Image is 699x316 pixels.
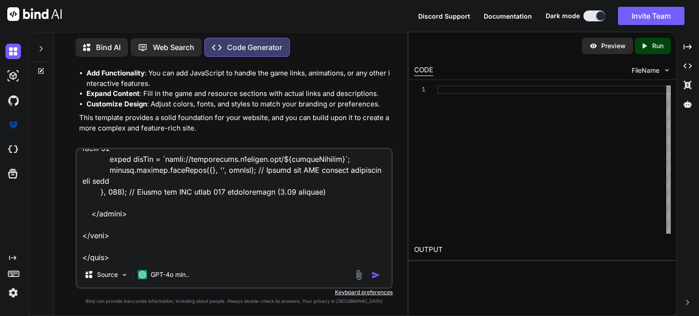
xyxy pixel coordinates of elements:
[618,7,684,25] button: Invite Team
[409,239,676,261] h2: OUTPUT
[632,66,659,75] span: FileName
[121,271,128,279] img: Pick Models
[86,68,391,89] li: : You can add JavaScript to handle the game links, animations, or any other interactive features.
[418,12,470,20] span: Discord Support
[86,99,391,110] li: : Adjust colors, fonts, and styles to match your branding or preferences.
[76,289,393,296] p: Keyboard preferences
[5,285,21,301] img: settings
[227,42,282,53] p: Code Generator
[484,11,532,21] button: Documentation
[371,271,380,280] img: icon
[86,69,145,77] strong: Add Functionality
[86,89,391,99] li: : Fill in the game and resource sections with actual links and descriptions.
[97,270,118,279] p: Source
[86,100,147,108] strong: Customize Design
[601,41,626,50] p: Preview
[77,149,391,262] textarea: <!LOREMIP dolo> <sita cons="ad"> <elit> <sedd eiusmod="TEM-1"> <inci utla="etdolore" magnaal="eni...
[589,42,598,50] img: preview
[76,298,393,305] p: Bind can provide inaccurate information, including about people. Always double-check its answers....
[5,68,21,84] img: darkAi-studio
[5,117,21,133] img: premium
[546,11,580,20] span: Dark mode
[7,7,62,21] img: Bind AI
[79,113,391,133] p: This template provides a solid foundation for your website, and you can build upon it to create a...
[351,140,358,148] img: copy
[376,140,384,148] img: dislike
[153,42,194,53] p: Web Search
[418,11,470,21] button: Discord Support
[663,66,671,74] img: chevron down
[354,270,364,280] img: attachment
[484,12,532,20] span: Documentation
[414,65,433,76] div: CODE
[364,140,371,148] img: like
[96,42,121,53] p: Bind AI
[414,85,425,94] div: 1
[151,270,189,279] p: GPT-4o min..
[86,89,140,98] strong: Expand Content
[5,44,21,59] img: darkChat
[5,142,21,157] img: cloudideIcon
[652,41,664,50] p: Run
[5,93,21,108] img: githubDark
[138,270,147,279] img: GPT-4o mini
